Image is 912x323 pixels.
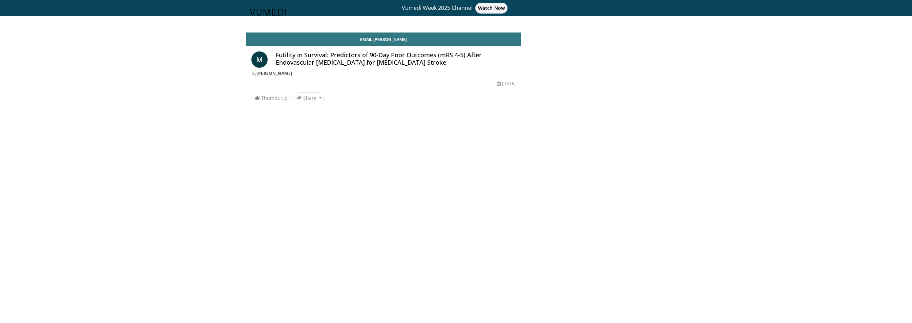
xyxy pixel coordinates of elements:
a: Email [PERSON_NAME] [246,33,521,46]
a: [PERSON_NAME] [256,70,292,76]
a: Thumbs Up [251,93,291,103]
a: M [251,51,268,68]
img: VuMedi Logo [250,9,286,16]
div: [DATE] [497,81,515,87]
div: By [251,70,516,77]
button: Share [293,92,325,103]
h4: Futility in Survival: Predictors of 90-Day Poor Outcomes (mRS 4-5) After Endovascular [MEDICAL_DA... [276,51,516,66]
